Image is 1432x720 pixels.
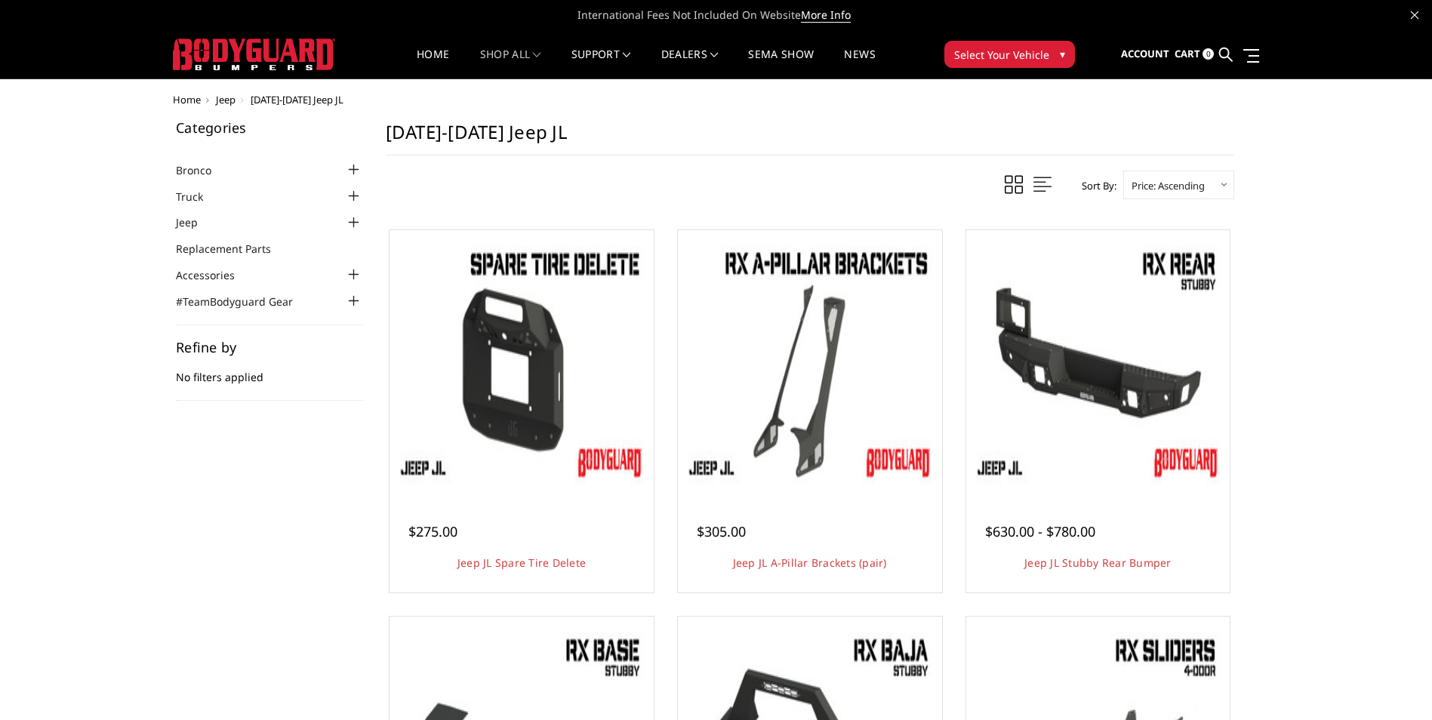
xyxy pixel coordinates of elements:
[733,555,887,570] a: Jeep JL A-Pillar Brackets (pair)
[173,93,201,106] a: Home
[682,234,938,491] a: Jeep JL A-Pillar Brackets (pair) Jeep JL A-Pillar Brackets (pair)
[844,49,875,78] a: News
[985,522,1095,540] span: $630.00 - $780.00
[176,214,217,230] a: Jeep
[1060,46,1065,62] span: ▾
[386,121,1234,155] h1: [DATE]-[DATE] Jeep JL
[1175,34,1214,75] a: Cart 0
[1073,174,1116,197] label: Sort By:
[801,8,851,23] a: More Info
[176,267,254,283] a: Accessories
[1024,555,1172,570] a: Jeep JL Stubby Rear Bumper
[571,49,631,78] a: Support
[251,93,343,106] span: [DATE]-[DATE] Jeep JL
[216,93,236,106] a: Jeep
[176,294,312,309] a: #TeamBodyguard Gear
[176,162,230,178] a: Bronco
[944,41,1075,68] button: Select Your Vehicle
[173,38,335,70] img: BODYGUARD BUMPERS
[661,49,719,78] a: Dealers
[1121,34,1169,75] a: Account
[1175,47,1200,60] span: Cart
[417,49,449,78] a: Home
[480,49,541,78] a: shop all
[176,189,222,205] a: Truck
[970,234,1227,491] a: Jeep JL Stubby Rear Bumper Jeep JL Stubby Rear Bumper
[748,49,814,78] a: SEMA Show
[176,340,363,354] h5: Refine by
[176,340,363,401] div: No filters applied
[393,234,650,491] a: Jeep JL Spare Tire Delete Jeep JL Spare Tire Delete
[176,121,363,134] h5: Categories
[697,522,746,540] span: $305.00
[1203,48,1214,60] span: 0
[408,522,457,540] span: $275.00
[954,47,1049,63] span: Select Your Vehicle
[457,555,586,570] a: Jeep JL Spare Tire Delete
[1121,47,1169,60] span: Account
[176,241,290,257] a: Replacement Parts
